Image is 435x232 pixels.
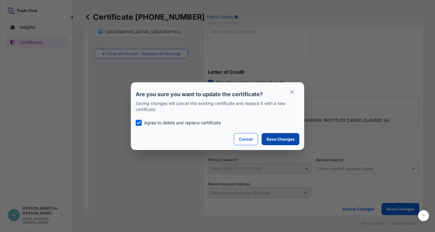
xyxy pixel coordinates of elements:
[136,91,299,98] p: Are you sure you want to update the certificate?
[136,100,299,113] p: Saving changes will cancel this existing certificate and replace it with a new certificate
[234,133,258,145] button: Cancel
[144,120,221,126] p: Agree to delete and replace certificate
[239,136,253,142] p: Cancel
[262,133,299,145] button: Save Changes
[266,136,295,142] p: Save Changes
